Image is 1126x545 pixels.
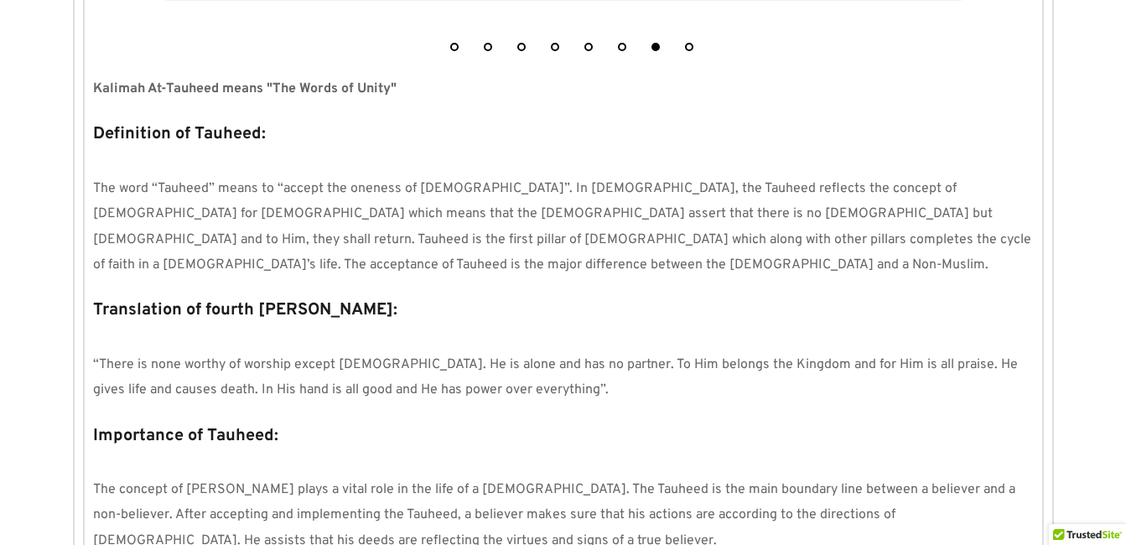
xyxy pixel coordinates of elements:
[484,43,492,51] button: 2 of 8
[651,43,660,51] button: 7 of 8
[93,80,397,97] strong: Kalimah At-Tauheed means "The Words of Unity"
[517,43,526,51] button: 3 of 8
[618,43,626,51] button: 6 of 8
[450,43,459,51] button: 1 of 8
[93,425,278,447] strong: Importance of Tauheed:
[93,180,1035,273] span: The word “Tauheed” means to “accept the oneness of [DEMOGRAPHIC_DATA]”. In [DEMOGRAPHIC_DATA], th...
[584,43,593,51] button: 5 of 8
[93,356,1021,398] span: “There is none worthy of worship except [DEMOGRAPHIC_DATA]. He is alone and has no partner. To Hi...
[685,43,693,51] button: 8 of 8
[551,43,559,51] button: 4 of 8
[93,299,397,321] strong: Translation of fourth [PERSON_NAME]:
[93,123,266,145] strong: Definition of Tauheed:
